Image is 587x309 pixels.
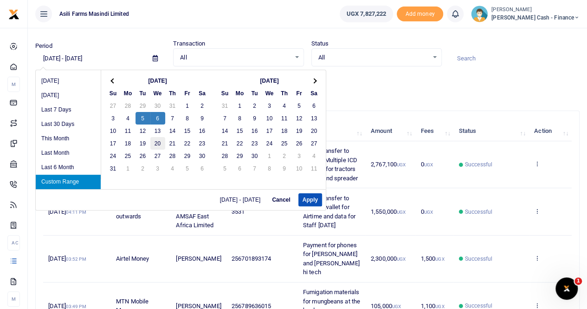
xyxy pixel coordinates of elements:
button: Apply [298,193,322,206]
li: Custom Range [36,175,101,189]
input: Search [449,51,580,66]
td: 8 [262,162,277,175]
th: Sa [307,87,322,99]
td: 3 [262,99,277,112]
td: 22 [232,137,247,150]
li: Last 7 Days [36,103,101,117]
th: Memo: activate to sort column ascending [298,121,366,141]
a: logo-small logo-large logo-large [8,10,19,17]
li: Ac [7,235,20,250]
th: Sa [195,87,210,99]
td: 2 [277,150,292,162]
td: 27 [150,150,165,162]
td: 13 [307,112,322,125]
small: UGX [424,210,433,215]
th: Tu [135,87,150,99]
label: Period [35,41,52,51]
td: 10 [262,112,277,125]
th: Tu [247,87,262,99]
span: Account Transfer outwards [116,204,163,220]
span: 1,550,000 [371,208,406,215]
th: Fees: activate to sort column ascending [415,121,453,141]
label: Status [311,39,329,48]
th: Action: activate to sort column ascending [529,121,572,141]
li: [DATE] [36,74,101,88]
td: 20 [150,137,165,150]
td: 11 [277,112,292,125]
label: Transaction [173,39,205,48]
a: profile-user [PERSON_NAME] [PERSON_NAME] Cash - Finance [471,6,580,22]
td: 30 [195,150,210,162]
span: Airtel Money [116,255,149,262]
td: 28 [121,99,135,112]
td: 11 [121,125,135,137]
th: Su [218,87,232,99]
td: 12 [135,125,150,137]
span: 0 [421,161,433,168]
span: [DATE] - [DATE] [220,197,264,203]
span: 256701893174 [232,255,271,262]
td: 26 [135,150,150,162]
td: 2 [247,99,262,112]
td: 12 [292,112,307,125]
li: Last 30 Days [36,117,101,131]
li: M [7,291,20,307]
td: 29 [180,150,195,162]
td: 17 [106,137,121,150]
td: 19 [292,125,307,137]
td: 19 [135,137,150,150]
td: 6 [150,112,165,125]
td: 27 [307,137,322,150]
td: 5 [292,99,307,112]
td: 15 [180,125,195,137]
td: 29 [232,150,247,162]
td: 10 [106,125,121,137]
td: 30 [247,150,262,162]
li: [DATE] [36,88,101,103]
td: 24 [262,137,277,150]
td: 10 [292,162,307,175]
td: 8 [180,112,195,125]
td: 3 [150,162,165,175]
th: Mo [121,87,135,99]
span: All [180,53,290,62]
th: Th [165,87,180,99]
td: 5 [180,162,195,175]
td: 4 [121,112,135,125]
small: 03:52 PM [66,256,86,262]
th: We [150,87,165,99]
a: Add money [397,10,443,17]
td: 26 [292,137,307,150]
th: [DATE] [232,74,307,87]
span: Payment for phones for [PERSON_NAME] and [PERSON_NAME] hi tech [303,242,360,276]
td: 29 [135,99,150,112]
td: 3 [292,150,307,162]
td: 28 [165,150,180,162]
span: [DATE] [48,208,86,215]
td: 31 [218,99,232,112]
li: Toup your wallet [397,7,443,22]
small: UGX [424,162,433,167]
td: 21 [165,137,180,150]
span: Funds transfer to OFC for Multiple ICD clearing for tractors planter and spreader [303,147,358,182]
span: Add money [397,7,443,22]
th: Fr [180,87,195,99]
th: Th [277,87,292,99]
td: 1 [180,99,195,112]
span: 3531 [232,208,245,215]
iframe: Intercom live chat [555,277,578,300]
li: Wallet ballance [336,6,397,22]
input: select period [35,51,145,66]
td: 1 [121,162,135,175]
td: 14 [218,125,232,137]
td: 31 [165,99,180,112]
td: 31 [106,162,121,175]
th: [DATE] [121,74,195,87]
td: 30 [150,99,165,112]
td: 3 [106,112,121,125]
small: UGX [397,162,406,167]
td: 25 [121,150,135,162]
a: UGX 7,827,222 [340,6,393,22]
td: 4 [307,150,322,162]
td: 8 [232,112,247,125]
